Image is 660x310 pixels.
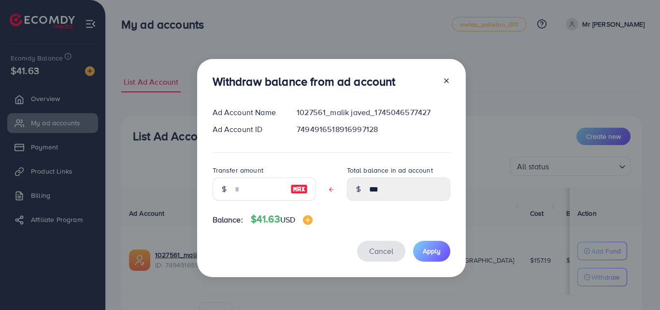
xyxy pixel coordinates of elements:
[289,107,458,118] div: 1027561_malik javed_1745046577427
[251,213,313,225] h4: $41.63
[280,214,295,225] span: USD
[619,266,653,303] iframe: Chat
[423,246,441,256] span: Apply
[413,241,450,262] button: Apply
[347,165,433,175] label: Total balance in ad account
[369,246,393,256] span: Cancel
[205,107,289,118] div: Ad Account Name
[357,241,405,262] button: Cancel
[213,74,396,89] h3: Withdraw balance from ad account
[205,124,289,135] div: Ad Account ID
[213,214,243,225] span: Balance:
[213,165,263,175] label: Transfer amount
[289,124,458,135] div: 7494916518916997128
[290,183,308,195] img: image
[303,215,313,225] img: image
